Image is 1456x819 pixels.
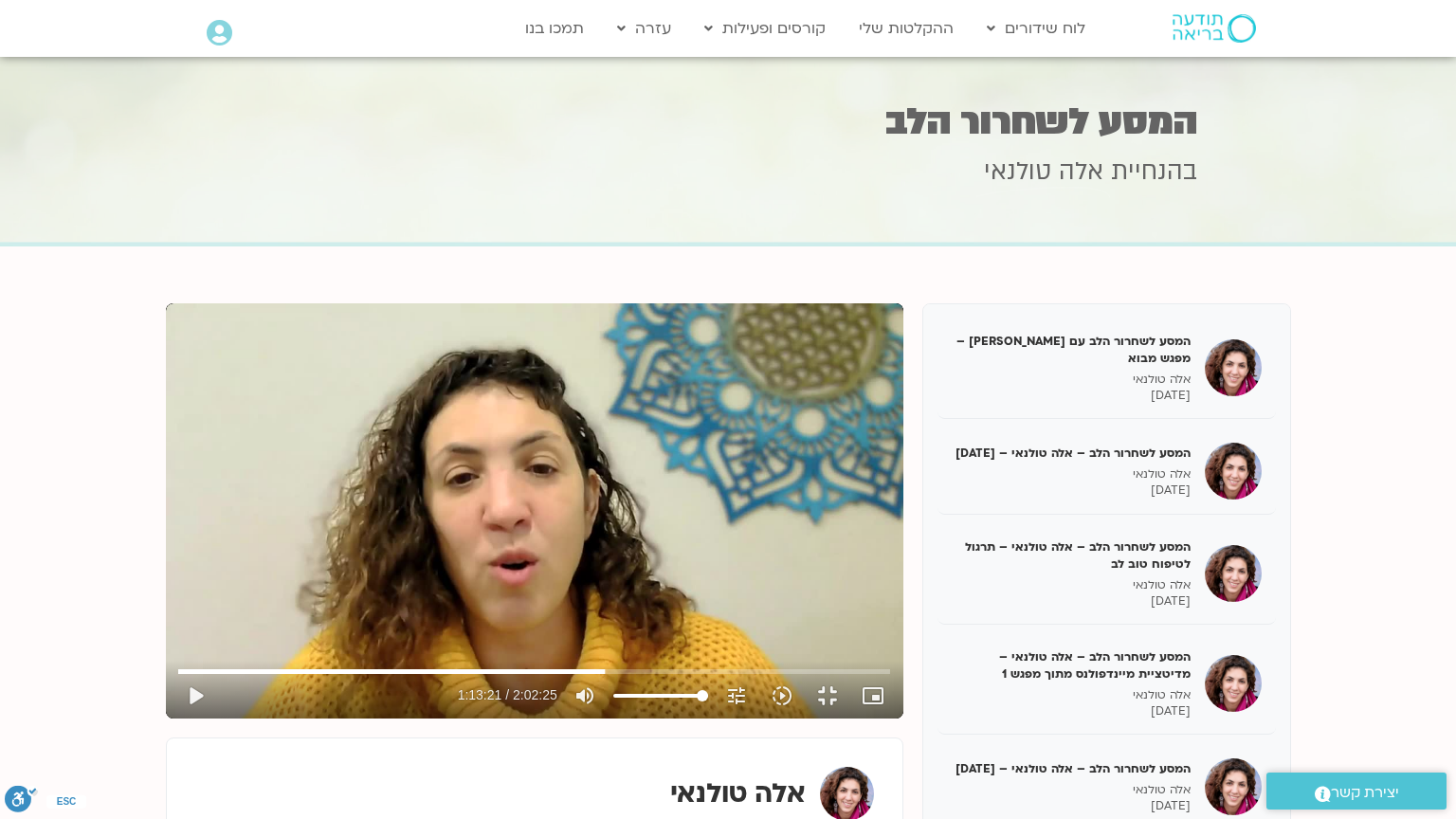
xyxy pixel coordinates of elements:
[952,466,1191,482] p: אלה טולנאי
[259,103,1197,140] h1: המסע לשחרור הלב
[1205,339,1262,396] img: המסע לשחרור הלב עם אלה טולנאי – מפגש מבוא
[1111,155,1197,189] span: בהנחיית
[952,782,1191,798] p: אלה טולנאי
[952,577,1191,593] p: אלה טולנאי
[952,648,1191,682] h5: המסע לשחרור הלב – אלה טולנאי – מדיטציית מיינדפולנס מתוך מפגש 1
[1331,780,1399,806] span: יצירת קשר
[952,482,1191,499] p: [DATE]
[1205,443,1262,500] img: המסע לשחרור הלב – אלה טולנאי – 12/11/24
[952,760,1191,777] h5: המסע לשחרור הלב – אלה טולנאי – [DATE]
[1205,545,1262,602] img: המסע לשחרור הלב – אלה טולנאי – תרגול לטיפוח טוב לב
[952,538,1191,573] h5: המסע לשחרור הלב – אלה טולנאי – תרגול לטיפוח טוב לב
[952,687,1191,703] p: אלה טולנאי
[952,372,1191,388] p: אלה טולנאי
[952,445,1191,462] h5: המסע לשחרור הלב – אלה טולנאי – [DATE]
[952,388,1191,404] p: [DATE]
[952,333,1191,367] h5: המסע לשחרור הלב עם [PERSON_NAME] – מפגש מבוא
[1266,773,1447,810] a: יצירת קשר
[849,10,963,46] a: ההקלטות שלי
[977,10,1095,46] a: לוח שידורים
[695,10,835,46] a: קורסים ופעילות
[516,10,593,46] a: תמכו בנו
[1205,655,1262,712] img: המסע לשחרור הלב – אלה טולנאי – מדיטציית מיינדפולנס מתוך מפגש 1
[1173,14,1256,43] img: תודעה בריאה
[952,798,1191,814] p: [DATE]
[952,593,1191,610] p: [DATE]
[952,703,1191,719] p: [DATE]
[1205,758,1262,815] img: המסע לשחרור הלב – אלה טולנאי – 19/11/24
[670,775,806,811] strong: אלה טולנאי
[608,10,681,46] a: עזרה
